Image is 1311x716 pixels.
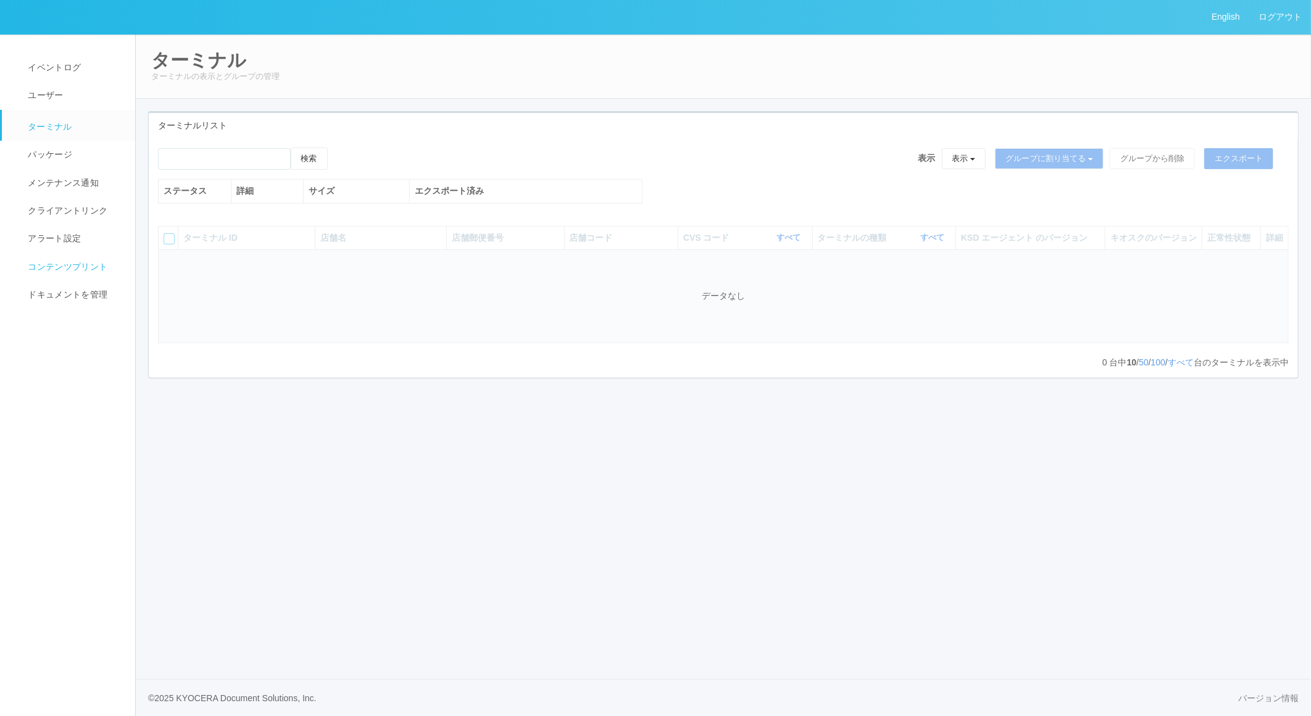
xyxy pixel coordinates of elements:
span: ターミナル [25,122,72,131]
span: CVS コード [683,231,733,244]
div: サイズ [309,185,404,198]
a: すべて [920,233,947,242]
div: 詳細 [236,185,299,198]
a: ターミナル [2,110,146,141]
button: 表示 [942,148,986,169]
a: コンテンツプリント [2,253,146,281]
a: アラート設定 [2,225,146,252]
button: すべて [774,231,807,244]
span: 10 [1127,357,1137,367]
a: クライアントリンク [2,197,146,225]
span: KSD エージェント のバージョン [961,233,1088,243]
a: ユーザー [2,81,146,109]
h2: ターミナル [151,50,1296,70]
span: ターミナルの種類 [818,231,890,244]
span: パッケージ [25,149,72,159]
td: データなし [159,249,1289,343]
span: © 2025 KYOCERA Document Solutions, Inc. [148,693,317,703]
span: コンテンツプリント [25,262,107,272]
span: 店舗名 [320,233,346,243]
span: クライアントリンク [25,206,107,215]
button: すべて [917,231,951,244]
div: 詳細 [1266,231,1283,244]
button: グループに割り当てる [995,148,1104,169]
span: イベントログ [25,62,81,72]
a: すべて [777,233,804,242]
a: ドキュメントを管理 [2,281,146,309]
span: 店舗コード [570,233,613,243]
div: ステータス [164,185,226,198]
button: 検索 [291,148,328,170]
span: ユーザー [25,90,63,100]
button: エクスポート [1204,148,1273,169]
span: 0 [1102,357,1110,367]
p: 台中 / / / 台のターミナルを表示中 [1102,356,1289,369]
span: メンテナンス通知 [25,178,99,188]
a: 50 [1139,357,1149,367]
span: キオスクのバージョン [1110,233,1197,243]
span: ドキュメントを管理 [25,289,107,299]
a: メンテナンス通知 [2,169,146,197]
span: アラート設定 [25,233,81,243]
a: バージョン情報 [1238,692,1299,705]
div: ターミナルリスト [149,113,1298,138]
p: ターミナルの表示とグループの管理 [151,70,1296,83]
a: 100 [1151,357,1165,367]
span: 正常性状態 [1207,233,1251,243]
span: 店舗郵便番号 [452,233,504,243]
div: エクスポート済み [415,185,637,198]
span: 表示 [918,152,936,165]
a: すべて [1168,357,1194,367]
div: ターミナル ID [183,231,310,244]
button: グループから削除 [1110,148,1195,169]
a: イベントログ [2,54,146,81]
a: パッケージ [2,141,146,169]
